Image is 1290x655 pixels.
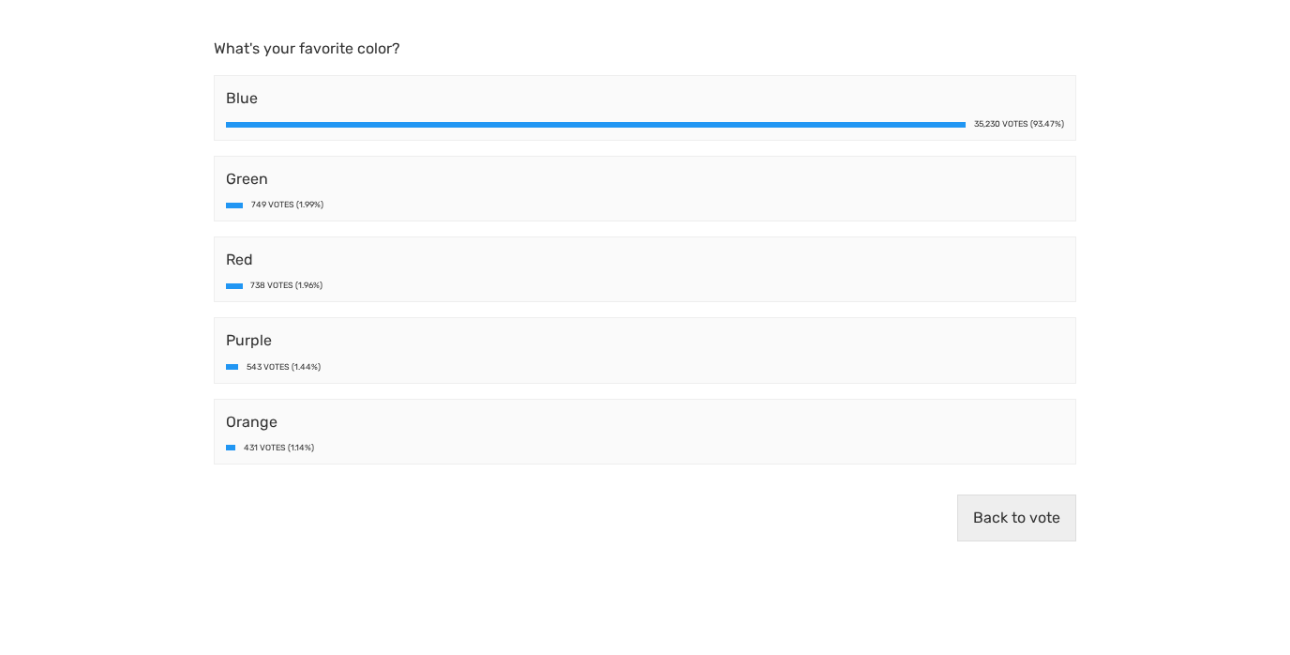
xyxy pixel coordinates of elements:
[226,249,1064,271] span: Red
[226,411,1064,434] span: Orange
[247,363,321,372] div: 543 Votes (1.44%)
[251,201,323,209] div: 749 Votes (1.99%)
[226,87,1064,110] span: Blue
[226,329,1064,352] span: Purple
[226,168,1064,190] span: Green
[250,282,322,290] div: 738 Votes (1.96%)
[957,495,1076,541] button: Back to vote
[244,444,314,452] div: 431 Votes (1.14%)
[214,38,1076,60] p: What's your favorite color?
[974,120,1064,129] div: 35,230 Votes (93.47%)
